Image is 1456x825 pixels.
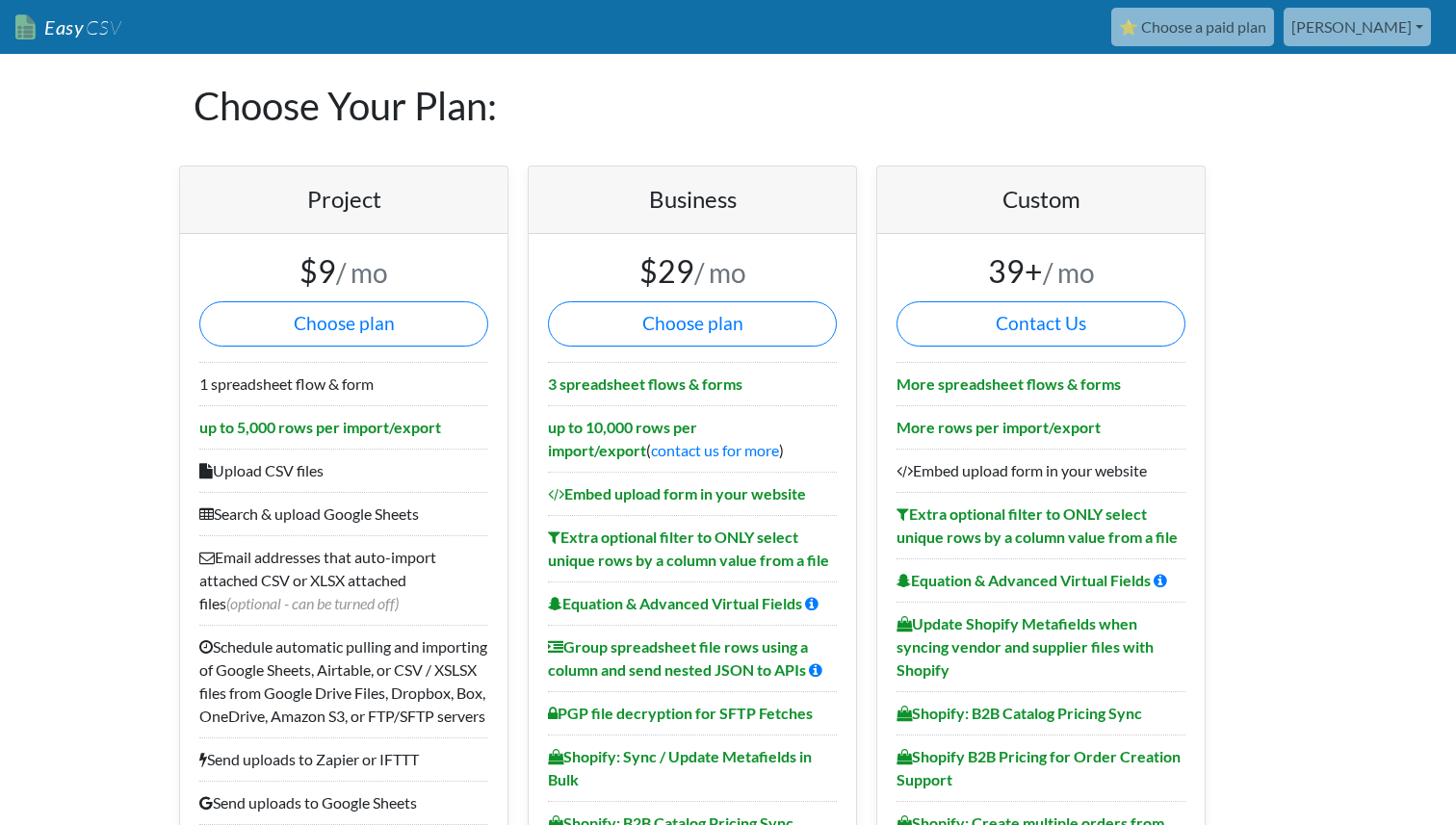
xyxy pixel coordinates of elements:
[897,253,1185,290] h3: 39+
[548,418,697,459] b: up to 10,000 rows per import/export
[194,54,1262,158] h1: Choose Your Plan:
[199,362,488,405] li: 1 spreadsheet flow & form
[548,301,837,347] button: Choose plan
[199,625,488,737] li: Schedule automatic pulling and importing of Google Sheets, Airtable, or CSV / XSLSX files from Go...
[199,535,488,625] li: Email addresses that auto-import attached CSV or XLSX attached files
[897,418,1101,436] b: More rows per import/export
[897,186,1185,214] h4: Custom
[548,253,837,290] h3: $29
[15,8,121,47] a: EasyCSV
[199,449,488,492] li: Upload CSV files
[199,253,488,290] h3: $9
[897,614,1154,679] b: Update Shopify Metafields when syncing vendor and supplier files with Shopify
[199,492,488,535] li: Search & upload Google Sheets
[84,15,121,39] span: CSV
[694,256,746,289] small: / mo
[226,594,399,612] span: (optional - can be turned off)
[897,504,1178,546] b: Extra optional filter to ONLY select unique rows by a column value from a file
[897,704,1142,722] b: Shopify: B2B Catalog Pricing Sync
[548,528,829,569] b: Extra optional filter to ONLY select unique rows by a column value from a file
[548,186,837,214] h4: Business
[1043,256,1095,289] small: / mo
[199,186,488,214] h4: Project
[199,737,488,781] li: Send uploads to Zapier or IFTTT
[336,256,388,289] small: / mo
[1111,8,1274,46] a: ⭐ Choose a paid plan
[897,301,1185,347] a: Contact Us
[199,781,488,824] li: Send uploads to Google Sheets
[1284,8,1431,46] a: [PERSON_NAME]
[548,594,802,612] b: Equation & Advanced Virtual Fields
[548,747,812,788] b: Shopify: Sync / Update Metafields in Bulk
[548,405,837,472] li: ( )
[897,571,1151,589] b: Equation & Advanced Virtual Fields
[199,418,441,436] b: up to 5,000 rows per import/export
[651,441,779,459] a: contact us for more
[897,374,1121,393] b: More spreadsheet flows & forms
[897,747,1181,788] b: Shopify B2B Pricing for Order Creation Support
[897,449,1185,492] li: Embed upload form in your website
[548,484,806,503] b: Embed upload form in your website
[548,704,813,722] b: PGP file decryption for SFTP Fetches
[199,301,488,347] button: Choose plan
[548,637,808,679] b: Group spreadsheet file rows using a column and send nested JSON to APIs
[548,374,742,393] b: 3 spreadsheet flows & forms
